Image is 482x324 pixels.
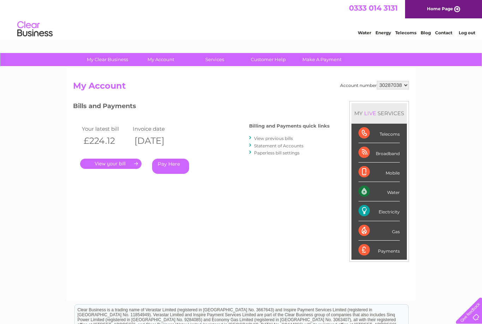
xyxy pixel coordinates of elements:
div: Gas [359,221,400,241]
a: Water [358,30,371,35]
th: £224.12 [80,134,131,148]
a: 0333 014 3131 [349,4,398,12]
div: Payments [359,241,400,260]
a: Telecoms [395,30,416,35]
div: Electricity [359,201,400,221]
a: Blog [421,30,431,35]
div: Broadband [359,143,400,163]
a: Log out [459,30,475,35]
a: Services [186,53,244,66]
div: LIVE [363,110,378,117]
div: Telecoms [359,124,400,143]
div: Mobile [359,163,400,182]
h3: Bills and Payments [73,101,330,113]
a: View previous bills [254,136,293,141]
td: Invoice date [131,124,182,134]
div: Account number [340,81,409,89]
a: Make A Payment [293,53,351,66]
th: [DATE] [131,134,182,148]
a: Energy [375,30,391,35]
h2: My Account [73,81,409,94]
div: Clear Business is a trading name of Verastar Limited (registered in [GEOGRAPHIC_DATA] No. 3667643... [75,4,408,34]
div: Water [359,182,400,201]
td: Your latest bill [80,124,131,134]
div: MY SERVICES [351,103,407,123]
a: Paperless bill settings [254,150,300,155]
a: My Clear Business [78,53,137,66]
a: Pay Here [152,159,189,174]
h4: Billing and Payments quick links [249,123,330,129]
img: logo.png [17,18,53,40]
a: . [80,159,141,169]
a: Customer Help [239,53,297,66]
a: Contact [435,30,452,35]
a: My Account [132,53,190,66]
a: Statement of Accounts [254,143,303,148]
